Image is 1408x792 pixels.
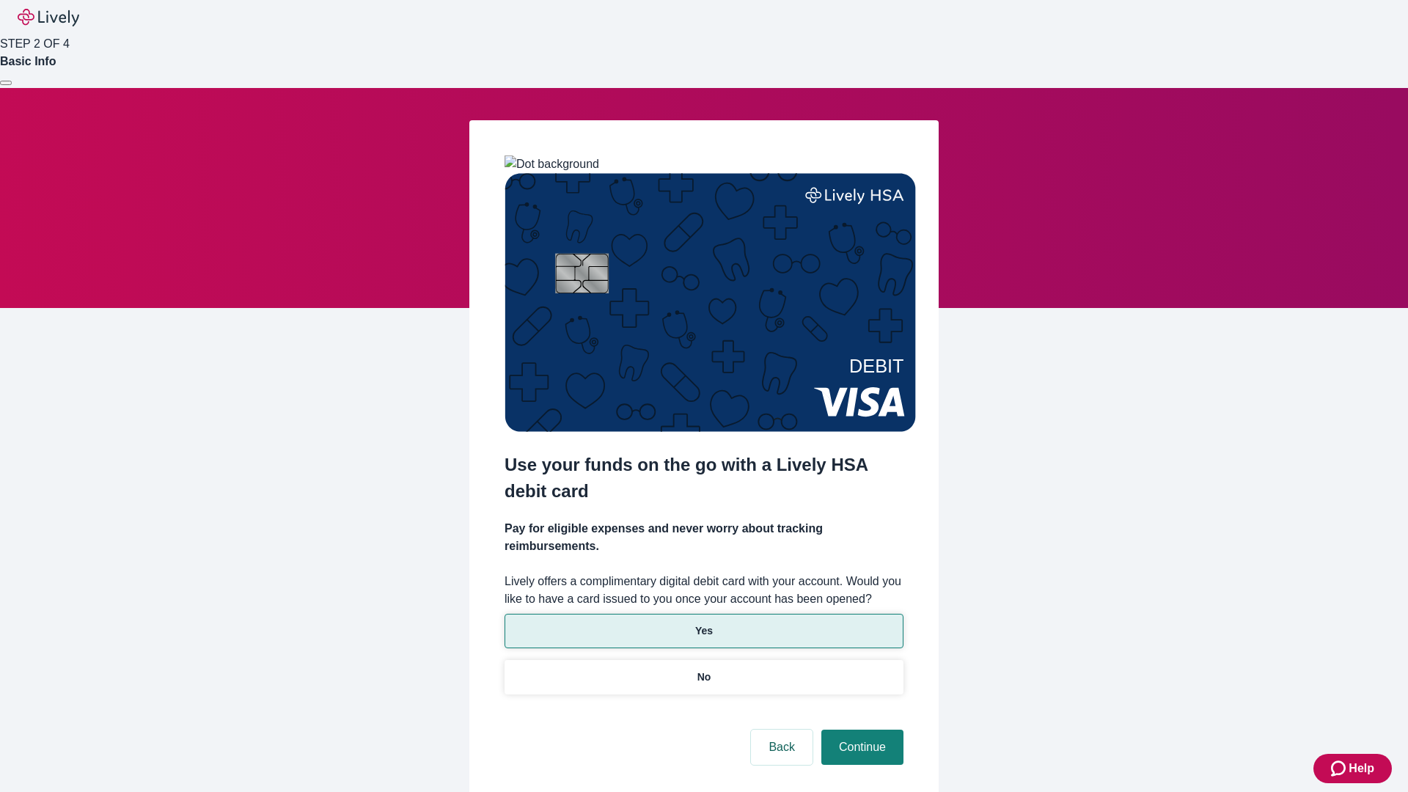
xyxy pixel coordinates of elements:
[697,670,711,685] p: No
[505,452,903,505] h2: Use your funds on the go with a Lively HSA debit card
[505,573,903,608] label: Lively offers a complimentary digital debit card with your account. Would you like to have a card...
[1331,760,1349,777] svg: Zendesk support icon
[505,173,916,432] img: Debit card
[505,155,599,173] img: Dot background
[751,730,813,765] button: Back
[695,623,713,639] p: Yes
[821,730,903,765] button: Continue
[505,614,903,648] button: Yes
[505,660,903,694] button: No
[1313,754,1392,783] button: Zendesk support iconHelp
[18,9,79,26] img: Lively
[505,520,903,555] h4: Pay for eligible expenses and never worry about tracking reimbursements.
[1349,760,1374,777] span: Help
